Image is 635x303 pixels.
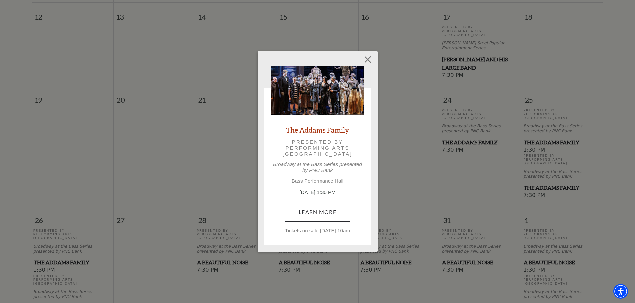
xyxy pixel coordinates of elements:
p: Broadway at the Bass Series presented by PNC Bank [271,161,364,173]
a: October 25, 1:30 PM Learn More Tickets on sale Friday, June 27th at 10am [285,203,350,221]
a: The Addams Family [286,125,349,134]
img: The Addams Family [271,66,364,115]
div: Accessibility Menu [613,284,628,299]
p: Bass Performance Hall [271,178,364,184]
p: Tickets on sale [DATE] 10am [271,228,364,234]
p: [DATE] 1:30 PM [271,189,364,196]
p: Presented by Performing Arts [GEOGRAPHIC_DATA] [280,139,355,157]
button: Close [361,53,374,66]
